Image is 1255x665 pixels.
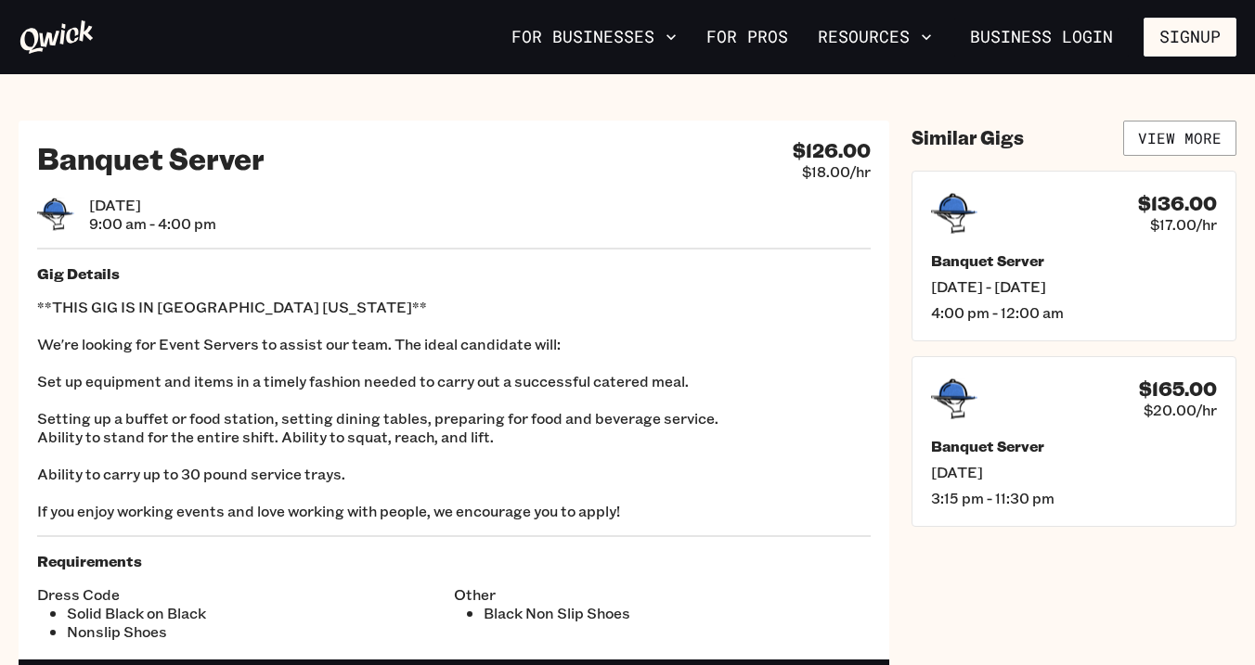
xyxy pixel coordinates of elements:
[1144,401,1217,419] span: $20.00/hr
[1139,377,1217,401] h4: $165.00
[484,604,871,622] li: Black Non Slip Shoes
[802,162,871,181] span: $18.00/hr
[67,622,454,641] li: Nonslip Shoes
[1123,121,1236,156] a: View More
[931,489,1217,507] span: 3:15 pm - 11:30 pm
[912,356,1236,527] a: $165.00$20.00/hrBanquet Server[DATE]3:15 pm - 11:30 pm
[1144,18,1236,57] button: Signup
[37,298,871,520] p: **THIS GIG IS IN [GEOGRAPHIC_DATA] [US_STATE]** We're looking for Event Servers to assist our tea...
[37,552,871,570] h5: Requirements
[931,437,1217,455] h5: Banquet Server
[504,21,684,53] button: For Businesses
[454,585,871,604] span: Other
[931,277,1217,296] span: [DATE] - [DATE]
[699,21,796,53] a: For Pros
[931,303,1217,322] span: 4:00 pm - 12:00 am
[793,139,871,162] h4: $126.00
[1138,192,1217,215] h4: $136.00
[810,21,939,53] button: Resources
[37,264,871,283] h5: Gig Details
[954,18,1129,57] a: Business Login
[89,214,216,233] span: 9:00 am - 4:00 pm
[1150,215,1217,234] span: $17.00/hr
[912,126,1024,149] h4: Similar Gigs
[89,196,216,214] span: [DATE]
[931,463,1217,481] span: [DATE]
[912,171,1236,341] a: $136.00$17.00/hrBanquet Server[DATE] - [DATE]4:00 pm - 12:00 am
[931,251,1217,270] h5: Banquet Server
[37,139,265,176] h2: Banquet Server
[67,604,454,622] li: Solid Black on Black
[37,585,454,604] span: Dress Code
